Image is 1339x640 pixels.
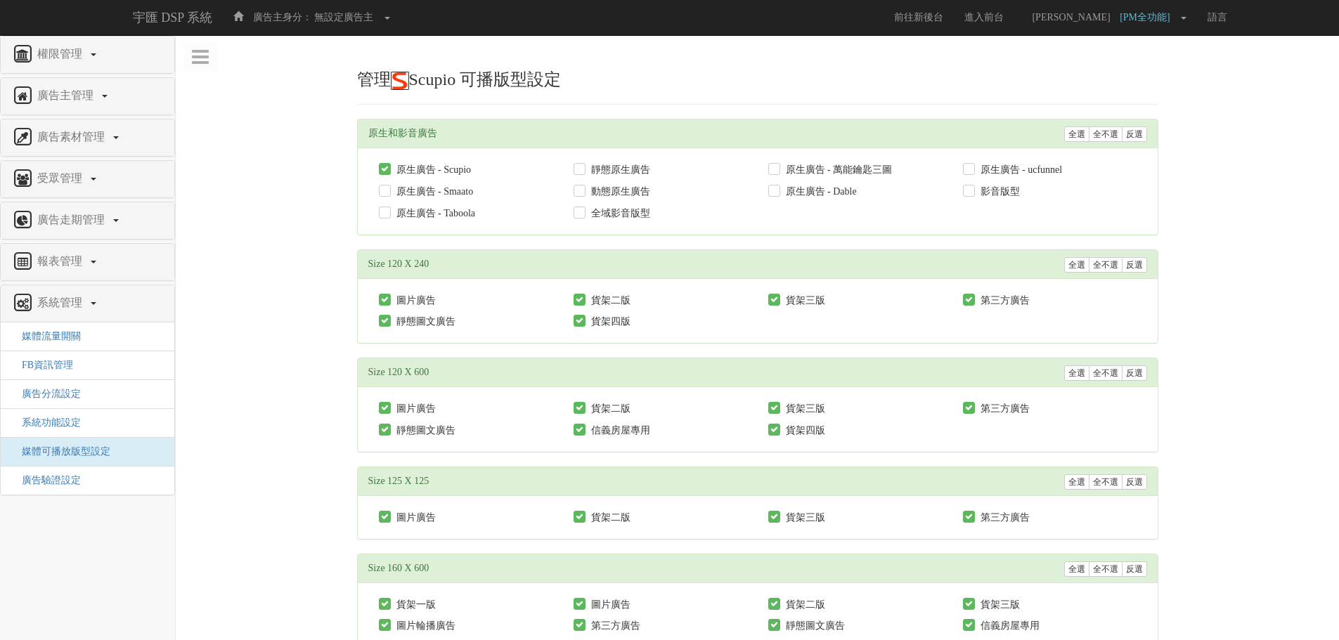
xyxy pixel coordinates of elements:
a: 廣告走期管理 [11,209,164,232]
label: 靜態圖文廣告 [393,315,455,329]
a: 全不選 [1089,126,1123,142]
a: 全不選 [1089,257,1123,273]
label: 影音版型 [977,185,1020,199]
span: 報表管理 [34,255,89,267]
a: 全選 [1064,561,1089,577]
label: 全域影音版型 [588,207,650,221]
label: 靜態圖文廣告 [782,619,845,633]
span: 廣告素材管理 [34,131,112,143]
label: 貨架一版 [393,598,436,612]
a: 反選 [1122,126,1147,142]
label: 原生廣告 - 萬能鑰匙三圖 [782,163,893,177]
a: 媒體流量開關 [11,331,81,341]
a: 反選 [1122,474,1147,490]
div: Size 160 X 600 [358,554,1158,583]
label: 圖片廣告 [393,294,436,308]
a: 系統功能設定 [11,417,81,428]
a: 全選 [1064,365,1089,381]
a: 全選 [1064,126,1089,142]
span: 受眾管理 [34,172,89,184]
div: Size 120 X 600 [358,358,1158,387]
label: 信義房屋專用 [977,619,1040,633]
a: 全選 [1064,474,1089,490]
a: 全不選 [1089,561,1123,577]
label: 原生廣告 - Taboola [393,207,476,221]
label: 貨架四版 [588,315,630,329]
a: 反選 [1122,365,1147,381]
label: 貨架二版 [588,511,630,525]
a: 反選 [1122,561,1147,577]
span: 廣告主身分： [253,12,312,22]
label: 圖片廣告 [393,402,436,416]
a: 廣告驗證設定 [11,475,81,485]
label: 動態原生廣告 [588,185,650,199]
label: 第三方廣告 [977,511,1030,525]
span: [PM全功能] [1120,12,1177,22]
h3: 管理 Scupio 可播版型設定 [357,70,1158,90]
a: 權限管理 [11,44,164,66]
label: 第三方廣告 [977,402,1030,416]
a: 媒體可播放版型設定 [11,446,110,457]
label: 原生廣告 - ucfunnel [977,163,1063,177]
label: 原生廣告 - Scupio [393,163,472,177]
label: 靜態圖文廣告 [393,424,455,438]
span: [PERSON_NAME] [1025,12,1117,22]
label: 圖片廣告 [588,598,630,612]
div: 原生和影音廣告 [358,119,1158,148]
a: 報表管理 [11,251,164,273]
a: 受眾管理 [11,168,164,190]
label: 貨架三版 [782,294,825,308]
label: 圖片廣告 [393,511,436,525]
img: scupio_24x24.png [391,72,409,90]
label: 貨架二版 [782,598,825,612]
span: 廣告主管理 [34,89,101,101]
label: 第三方廣告 [588,619,640,633]
a: 全不選 [1089,474,1123,490]
a: 廣告主管理 [11,85,164,107]
label: 貨架三版 [782,402,825,416]
span: 權限管理 [34,48,89,60]
label: 貨架三版 [782,511,825,525]
a: 全不選 [1089,365,1123,381]
label: 貨架四版 [782,424,825,438]
a: FB資訊管理 [11,360,73,370]
label: 信義房屋專用 [588,424,650,438]
label: 貨架二版 [588,402,630,416]
label: 貨架二版 [588,294,630,308]
a: 反選 [1122,257,1147,273]
a: 全選 [1064,257,1089,273]
div: Size 120 X 240 [358,250,1158,279]
a: 廣告素材管理 [11,126,164,149]
label: 靜態原生廣告 [588,163,650,177]
label: 第三方廣告 [977,294,1030,308]
a: 系統管理 [11,292,164,315]
div: Size 125 X 125 [358,467,1158,496]
span: 系統管理 [34,296,89,308]
label: 圖片輪播廣告 [393,619,455,633]
label: 貨架三版 [977,598,1020,612]
a: 廣告分流設定 [11,388,81,399]
span: 廣告走期管理 [34,214,112,226]
span: 無設定廣告主 [314,12,373,22]
label: 原生廣告 - Dable [782,185,857,199]
label: 原生廣告 - Smaato [393,185,474,199]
